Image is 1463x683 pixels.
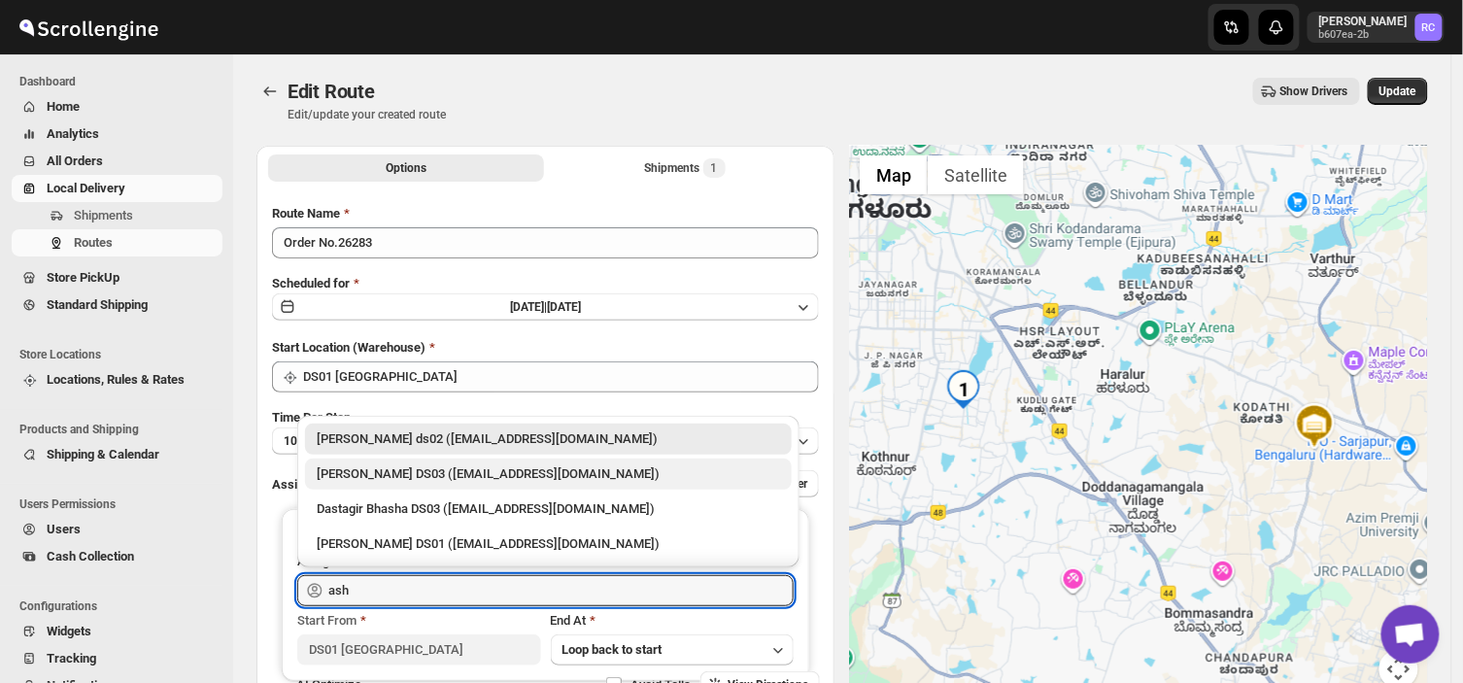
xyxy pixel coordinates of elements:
[74,208,133,222] span: Shipments
[19,347,223,362] span: Store Locations
[1415,14,1443,41] span: Rahul Chopra
[47,181,125,195] span: Local Delivery
[547,300,581,314] span: [DATE]
[297,490,800,525] li: Dastagir Bhasha DS03 (vebah85426@fuasha.com)
[47,624,91,638] span: Widgets
[562,642,663,657] span: Loop back to start
[317,429,780,449] div: [PERSON_NAME] ds02 ([EMAIL_ADDRESS][DOMAIN_NAME])
[12,120,222,148] button: Analytics
[47,270,119,285] span: Store PickUp
[272,427,819,455] button: 10 minutes
[860,155,928,194] button: Show street map
[47,549,134,563] span: Cash Collection
[19,74,223,89] span: Dashboard
[551,611,794,631] div: End At
[272,293,819,321] button: [DATE]|[DATE]
[288,80,375,103] span: Edit Route
[47,99,80,114] span: Home
[1253,78,1360,105] button: Show Drivers
[268,154,544,182] button: All Route Options
[47,372,185,387] span: Locations, Rules & Rates
[19,496,223,512] span: Users Permissions
[297,455,800,490] li: ashik uddin DS03 (katiri8361@kimdyn.com)
[272,276,350,290] span: Scheduled for
[1368,78,1428,105] button: Update
[1280,84,1348,99] span: Show Drivers
[317,464,780,484] div: [PERSON_NAME] DS03 ([EMAIL_ADDRESS][DOMAIN_NAME])
[1379,84,1416,99] span: Update
[19,598,223,614] span: Configurations
[12,516,222,543] button: Users
[317,534,780,554] div: [PERSON_NAME] DS01 ([EMAIL_ADDRESS][DOMAIN_NAME])
[74,235,113,250] span: Routes
[272,206,340,221] span: Route Name
[47,522,81,536] span: Users
[711,160,718,176] span: 1
[1319,29,1408,41] p: b607ea-2b
[1422,21,1436,34] text: RC
[272,227,819,258] input: Eg: Bengaluru Route
[944,370,983,409] div: 1
[47,126,99,141] span: Analytics
[551,634,794,666] button: Loop back to start
[1308,12,1445,43] button: User menu
[1381,605,1440,664] a: Open chat
[47,447,159,461] span: Shipping & Calendar
[47,297,148,312] span: Standard Shipping
[19,422,223,437] span: Products and Shipping
[645,158,726,178] div: Shipments
[928,155,1024,194] button: Show satellite imagery
[272,410,351,425] span: Time Per Stop
[12,441,222,468] button: Shipping & Calendar
[548,154,824,182] button: Selected Shipments
[16,3,161,51] img: ScrollEngine
[47,154,103,168] span: All Orders
[12,229,222,256] button: Routes
[510,300,547,314] span: [DATE] |
[303,361,819,393] input: Search location
[12,543,222,570] button: Cash Collection
[12,148,222,175] button: All Orders
[1319,14,1408,29] p: [PERSON_NAME]
[272,477,324,492] span: Assign to
[12,618,222,645] button: Widgets
[284,433,342,449] span: 10 minutes
[256,78,284,105] button: Routes
[288,107,446,122] p: Edit/update your created route
[328,575,794,606] input: Search assignee
[272,340,425,355] span: Start Location (Warehouse)
[47,651,96,666] span: Tracking
[12,645,222,672] button: Tracking
[12,366,222,393] button: Locations, Rules & Rates
[317,499,780,519] div: Dastagir Bhasha DS03 ([EMAIL_ADDRESS][DOMAIN_NAME])
[297,613,357,628] span: Start From
[12,202,222,229] button: Shipments
[297,525,800,560] li: Ashraf Ali DS01 (yoyovey222@0tires.com)
[297,424,800,455] li: Rashidul ds02 (vaseno4694@minduls.com)
[12,93,222,120] button: Home
[386,160,426,176] span: Options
